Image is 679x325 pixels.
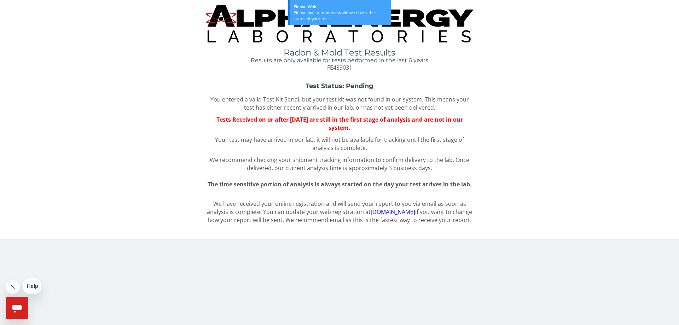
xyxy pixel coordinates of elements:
iframe: Message from company [23,278,41,294]
span: Tests Received on or after [DATE] are still in the first stage of analysis and are not in our sys... [216,116,463,132]
span: We recommend checking your shipment tracking information to confirm delivery to the lab. [210,156,454,164]
a: [DOMAIN_NAME] [371,208,415,216]
div: Please wait a moment while we check the status of your test [294,10,387,22]
iframe: Button to launch messaging window [6,297,28,319]
span: Once delivered, our current analysis time is approximately 3 business days. [247,156,469,172]
img: TightCrop.jpg [206,5,473,42]
p: We have received your online registration and will send your report to you via email as soon as a... [206,200,473,224]
span: FE489031 [327,64,352,71]
div: Please Wait [294,4,387,10]
p: You entered a valid Test Kit Serial, but your test kit was not found in our system. This means yo... [206,95,473,112]
h1: Radon & Mold Test Results [206,48,473,57]
span: The time sensitive portion of analysis is always started on the day your test arrives in the lab. [208,180,472,188]
strong: Test Status: Pending [306,82,373,90]
h4: Results are only available for tests performed in the last 6 years [206,57,473,64]
p: Your test may have arrived in our lab; it will not be available for tracking until the first stag... [206,136,473,152]
iframe: Close message [6,280,20,294]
